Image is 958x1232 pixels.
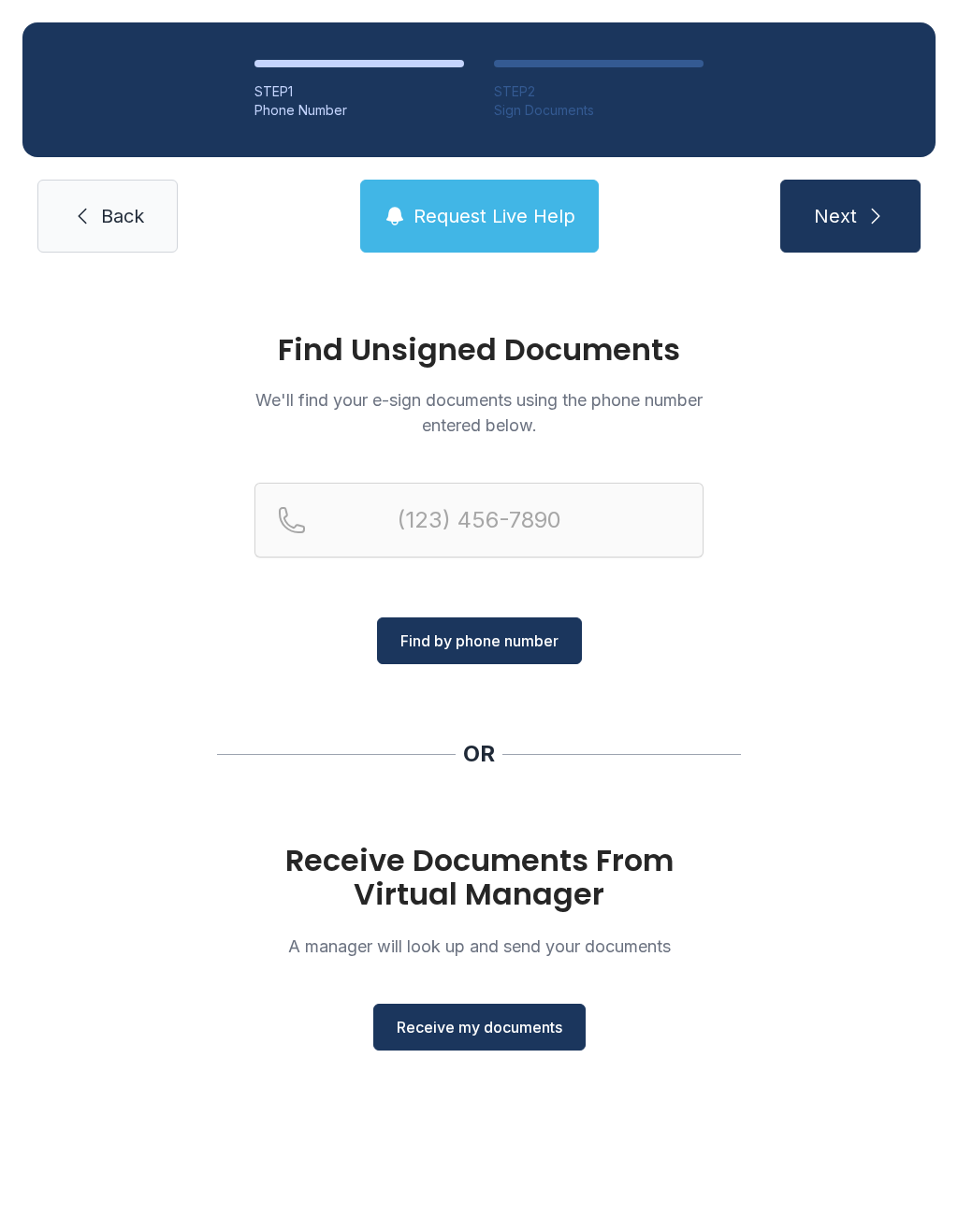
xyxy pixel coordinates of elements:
div: OR [463,739,495,769]
div: Phone Number [254,101,464,120]
p: We'll find your e-sign documents using the phone number entered below. [254,387,704,438]
div: STEP 1 [254,82,464,101]
span: Receive my documents [397,1016,562,1038]
input: Reservation phone number [254,483,704,558]
span: Find by phone number [400,630,559,652]
span: Request Live Help [414,203,575,229]
p: A manager will look up and send your documents [254,934,704,959]
span: Next [814,203,857,229]
h1: Receive Documents From Virtual Manager [254,844,704,911]
h1: Find Unsigned Documents [254,335,704,365]
div: Sign Documents [494,101,704,120]
span: Back [101,203,144,229]
div: STEP 2 [494,82,704,101]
